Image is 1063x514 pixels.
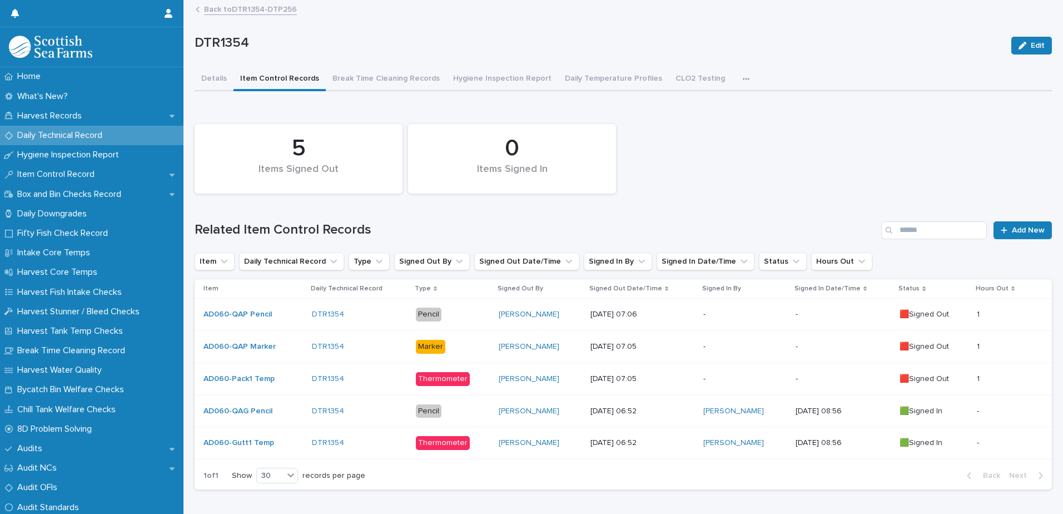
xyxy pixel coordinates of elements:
[590,438,695,448] p: [DATE] 06:52
[958,471,1005,481] button: Back
[416,436,470,450] div: Thermometer
[416,404,441,418] div: Pencil
[416,340,445,354] div: Marker
[416,372,470,386] div: Thermometer
[499,407,559,416] a: [PERSON_NAME]
[759,253,807,270] button: Status
[703,310,786,319] p: -
[900,407,968,416] p: 🟩Signed In
[415,283,431,295] p: Type
[976,472,1000,480] span: Back
[13,228,117,239] p: Fifty Fish Check Record
[257,470,284,482] div: 30
[312,310,344,319] a: DTR1354
[195,68,234,91] button: Details
[590,374,695,384] p: [DATE] 07:05
[13,189,130,200] p: Box and Bin Checks Record
[558,68,669,91] button: Daily Temperature Profiles
[203,310,272,319] a: AD060-QAP Pencil
[811,253,872,270] button: Hours Out
[13,287,131,298] p: Harvest Fish Intake Checks
[499,374,559,384] a: [PERSON_NAME]
[669,68,732,91] button: CLO2 Testing
[796,374,891,384] p: -
[195,395,1052,427] tr: AD060-QAG Pencil DTR1354 Pencil[PERSON_NAME] [DATE] 06:52[PERSON_NAME] [DATE] 08:56🟩Signed In--
[498,283,543,295] p: Signed Out By
[499,310,559,319] a: [PERSON_NAME]
[589,283,662,295] p: Signed Out Date/Time
[195,35,1002,51] p: DTR1354
[977,436,981,448] p: -
[977,340,982,352] p: 1
[195,299,1052,331] tr: AD060-QAP Pencil DTR1354 Pencil[PERSON_NAME] [DATE] 07:06--🟥Signed Out11
[977,404,981,416] p: -
[195,427,1052,459] tr: AD060-Gutt1 Temp DTR1354 Thermometer[PERSON_NAME] [DATE] 06:52[PERSON_NAME] [DATE] 08:56🟩Signed In--
[994,221,1052,239] a: Add New
[203,438,274,448] a: AD060-Gutt1 Temp
[796,438,891,448] p: [DATE] 08:56
[13,384,133,395] p: Bycatch Bin Welfare Checks
[900,342,968,352] p: 🟥Signed Out
[312,438,344,448] a: DTR1354
[898,283,920,295] p: Status
[213,164,384,187] div: Items Signed Out
[900,438,968,448] p: 🟩Signed In
[239,253,344,270] button: Daily Technical Record
[590,407,695,416] p: [DATE] 06:52
[900,374,968,384] p: 🟥Signed Out
[976,283,1009,295] p: Hours Out
[195,330,1052,363] tr: AD060-QAP Marker DTR1354 Marker[PERSON_NAME] [DATE] 07:05--🟥Signed Out11
[195,462,227,490] p: 1 of 1
[9,36,92,58] img: mMrefqRFQpe26GRNOUkG
[195,253,235,270] button: Item
[302,471,365,481] p: records per page
[326,68,446,91] button: Break Time Cleaning Records
[13,71,49,82] p: Home
[311,283,383,295] p: Daily Technical Record
[13,345,134,356] p: Break Time Cleaning Record
[474,253,579,270] button: Signed Out Date/Time
[657,253,754,270] button: Signed In Date/Time
[13,248,99,258] p: Intake Core Temps
[312,407,344,416] a: DTR1354
[13,463,66,473] p: Audit NCs
[977,372,982,384] p: 1
[203,283,218,295] p: Item
[590,342,695,352] p: [DATE] 07:05
[203,407,272,416] a: AD060-QAG Pencil
[1012,226,1045,234] span: Add New
[977,308,982,319] p: 1
[312,374,344,384] a: DTR1354
[499,438,559,448] a: [PERSON_NAME]
[590,310,695,319] p: [DATE] 07:06
[204,2,297,15] a: Back toDTR1354-DTP256
[427,135,597,162] div: 0
[1009,472,1034,480] span: Next
[881,221,987,239] input: Search
[13,267,106,278] p: Harvest Core Temps
[13,482,66,493] p: Audit OFIs
[1031,42,1045,50] span: Edit
[703,438,764,448] a: [PERSON_NAME]
[232,471,252,481] p: Show
[1011,37,1052,55] button: Edit
[13,91,77,102] p: What's New?
[796,342,891,352] p: -
[13,326,132,337] p: Harvest Tank Temp Checks
[203,374,275,384] a: AD060-Pack1 Temp
[13,502,88,513] p: Audit Standards
[13,169,103,180] p: Item Control Record
[584,253,652,270] button: Signed In By
[13,111,91,121] p: Harvest Records
[13,150,128,160] p: Hygiene Inspection Report
[703,374,786,384] p: -
[13,365,111,375] p: Harvest Water Quality
[702,283,741,295] p: Signed In By
[234,68,326,91] button: Item Control Records
[796,310,891,319] p: -
[13,130,111,141] p: Daily Technical Record
[203,342,276,352] a: AD060-QAP Marker
[312,342,344,352] a: DTR1354
[13,424,101,434] p: 8D Problem Solving
[195,222,877,238] h1: Related Item Control Records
